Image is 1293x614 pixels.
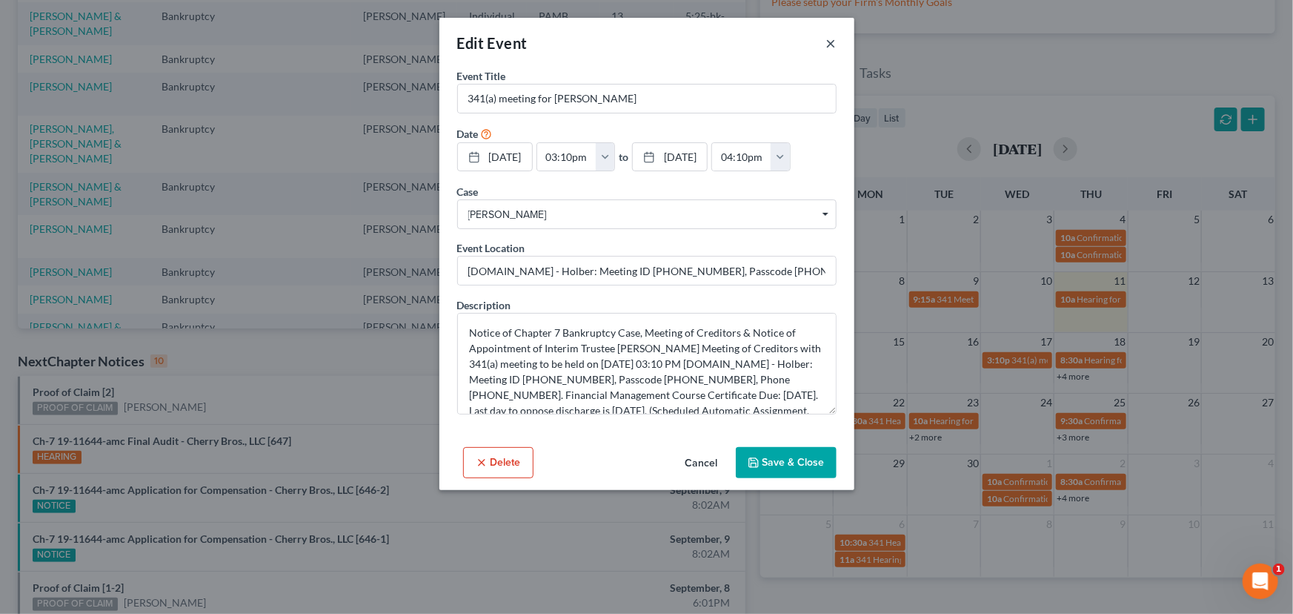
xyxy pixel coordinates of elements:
[633,143,707,171] a: [DATE]
[457,240,525,256] label: Event Location
[457,34,528,52] span: Edit Event
[674,449,730,478] button: Cancel
[463,447,534,478] button: Delete
[736,447,837,478] button: Save & Close
[457,199,837,229] span: Select box activate
[457,70,506,82] span: Event Title
[826,34,837,52] button: ×
[537,143,596,171] input: -- : --
[457,126,479,142] label: Date
[458,257,836,285] input: Enter location...
[1273,564,1285,575] span: 1
[712,143,771,171] input: -- : --
[458,85,836,113] input: Enter event name...
[457,184,479,199] label: Case
[468,207,825,222] span: [PERSON_NAME]
[458,143,532,171] a: [DATE]
[1243,564,1278,599] iframe: Intercom live chat
[457,297,511,313] label: Description
[619,149,628,165] label: to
